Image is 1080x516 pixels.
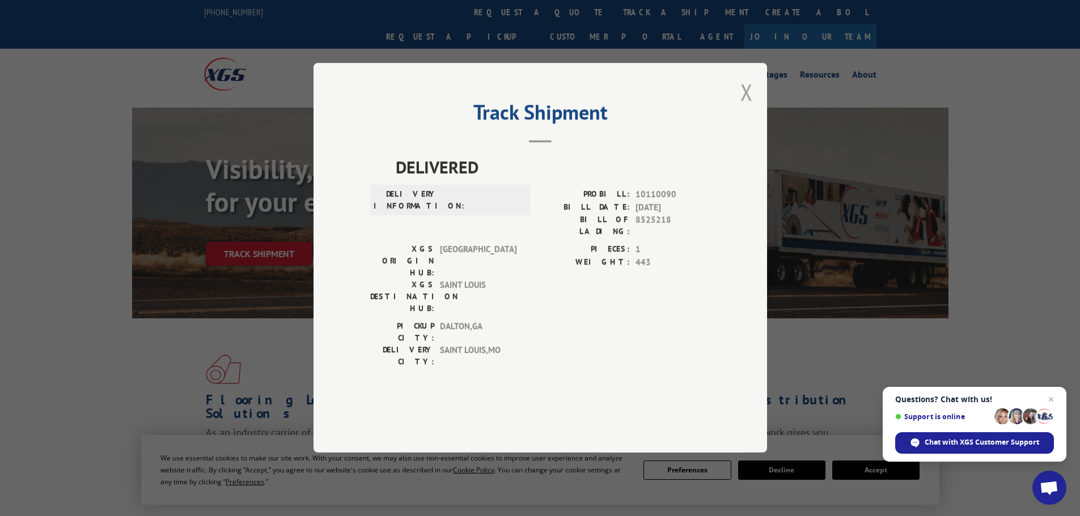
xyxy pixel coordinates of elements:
[370,321,434,344] label: PICKUP CITY:
[636,189,710,202] span: 10110090
[895,432,1054,454] div: Chat with XGS Customer Support
[540,214,630,238] label: BILL OF LADING:
[370,279,434,315] label: XGS DESTINATION HUB:
[540,256,630,269] label: WEIGHT:
[636,214,710,238] span: 8525218
[440,279,516,315] span: SAINT LOUIS
[374,189,438,212] label: DELIVERY INFORMATION:
[925,437,1039,447] span: Chat with XGS Customer Support
[540,201,630,214] label: BILL DATE:
[370,344,434,368] label: DELIVERY CITY:
[370,104,710,126] h2: Track Shipment
[1032,471,1066,505] div: Open chat
[895,412,990,421] span: Support is online
[636,201,710,214] span: [DATE]
[540,189,630,202] label: PROBILL:
[740,77,753,107] button: Close modal
[396,155,710,180] span: DELIVERED
[895,395,1054,404] span: Questions? Chat with us!
[540,244,630,257] label: PIECES:
[370,244,434,279] label: XGS ORIGIN HUB:
[636,256,710,269] span: 443
[1044,393,1058,406] span: Close chat
[440,244,516,279] span: [GEOGRAPHIC_DATA]
[440,321,516,344] span: DALTON , GA
[636,244,710,257] span: 1
[440,344,516,368] span: SAINT LOUIS , MO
